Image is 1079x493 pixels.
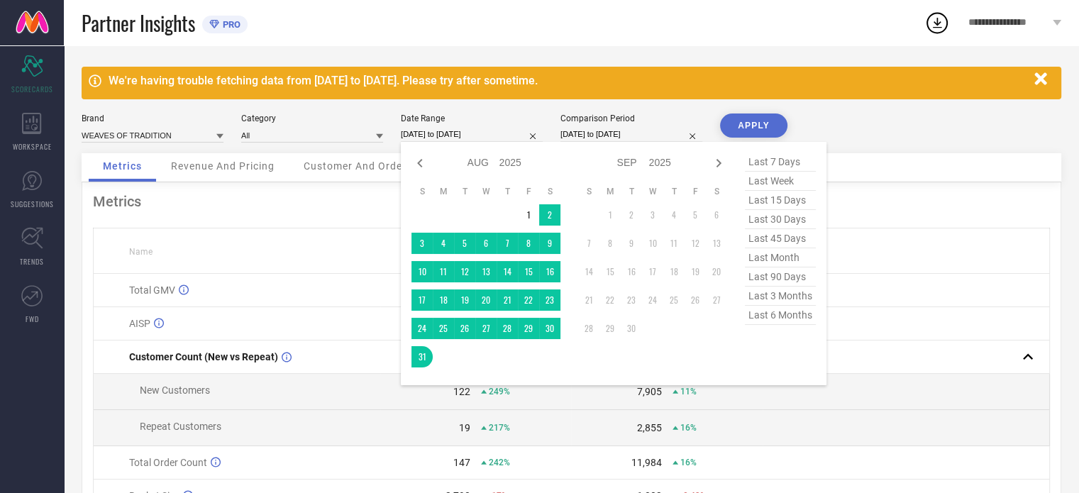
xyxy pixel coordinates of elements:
div: Previous month [411,155,428,172]
td: Thu Sep 04 2025 [663,204,685,226]
td: Sun Aug 03 2025 [411,233,433,254]
span: 242% [489,458,510,467]
td: Sat Sep 20 2025 [706,261,727,282]
td: Sun Aug 31 2025 [411,346,433,367]
td: Sat Aug 23 2025 [539,289,560,311]
th: Monday [599,186,621,197]
td: Sat Sep 27 2025 [706,289,727,311]
td: Tue Aug 12 2025 [454,261,475,282]
td: Mon Aug 18 2025 [433,289,454,311]
span: SUGGESTIONS [11,199,54,209]
td: Sat Aug 16 2025 [539,261,560,282]
td: Fri Aug 15 2025 [518,261,539,282]
div: 7,905 [637,386,662,397]
span: Customer Count (New vs Repeat) [129,351,278,362]
td: Mon Sep 08 2025 [599,233,621,254]
td: Tue Sep 09 2025 [621,233,642,254]
td: Sat Aug 09 2025 [539,233,560,254]
td: Wed Sep 24 2025 [642,289,663,311]
td: Sat Sep 13 2025 [706,233,727,254]
td: Mon Sep 22 2025 [599,289,621,311]
td: Wed Sep 17 2025 [642,261,663,282]
th: Tuesday [454,186,475,197]
span: TRENDS [20,256,44,267]
span: Metrics [103,160,142,172]
td: Mon Sep 01 2025 [599,204,621,226]
td: Wed Sep 10 2025 [642,233,663,254]
td: Sat Sep 06 2025 [706,204,727,226]
div: 122 [453,386,470,397]
td: Wed Sep 03 2025 [642,204,663,226]
td: Mon Aug 25 2025 [433,318,454,339]
td: Sun Sep 28 2025 [578,318,599,339]
div: Category [241,113,383,123]
div: 147 [453,457,470,468]
td: Mon Aug 11 2025 [433,261,454,282]
span: Total GMV [129,284,175,296]
td: Sun Aug 17 2025 [411,289,433,311]
td: Sun Sep 14 2025 [578,261,599,282]
td: Fri Aug 08 2025 [518,233,539,254]
th: Wednesday [642,186,663,197]
button: APPLY [720,113,787,138]
span: Customer And Orders [304,160,412,172]
div: Next month [710,155,727,172]
td: Wed Aug 27 2025 [475,318,497,339]
td: Sat Aug 02 2025 [539,204,560,226]
td: Sun Sep 21 2025 [578,289,599,311]
span: AISP [129,318,150,329]
td: Sun Aug 24 2025 [411,318,433,339]
th: Monday [433,186,454,197]
td: Fri Sep 12 2025 [685,233,706,254]
span: New Customers [140,384,210,396]
span: last 3 months [745,287,816,306]
td: Thu Aug 14 2025 [497,261,518,282]
td: Thu Aug 21 2025 [497,289,518,311]
td: Tue Sep 16 2025 [621,261,642,282]
td: Tue Aug 26 2025 [454,318,475,339]
td: Mon Aug 04 2025 [433,233,454,254]
span: PRO [219,19,240,30]
div: Comparison Period [560,113,702,123]
span: Partner Insights [82,9,195,38]
td: Thu Sep 11 2025 [663,233,685,254]
span: WORKSPACE [13,141,52,152]
span: Total Order Count [129,457,207,468]
th: Tuesday [621,186,642,197]
span: last 45 days [745,229,816,248]
td: Wed Aug 20 2025 [475,289,497,311]
th: Sunday [578,186,599,197]
span: Repeat Customers [140,421,221,432]
td: Fri Sep 26 2025 [685,289,706,311]
td: Fri Sep 19 2025 [685,261,706,282]
span: last month [745,248,816,267]
td: Mon Sep 15 2025 [599,261,621,282]
td: Mon Sep 29 2025 [599,318,621,339]
span: Revenue And Pricing [171,160,275,172]
input: Select comparison period [560,127,702,142]
div: Brand [82,113,223,123]
span: last 30 days [745,210,816,229]
span: last 7 days [745,153,816,172]
th: Thursday [497,186,518,197]
div: Metrics [93,193,1050,210]
td: Fri Aug 22 2025 [518,289,539,311]
span: 249% [489,387,510,397]
th: Wednesday [475,186,497,197]
td: Tue Sep 02 2025 [621,204,642,226]
td: Tue Aug 19 2025 [454,289,475,311]
span: FWD [26,314,39,324]
span: 16% [680,458,697,467]
th: Friday [685,186,706,197]
span: 16% [680,423,697,433]
div: We're having trouble fetching data from [DATE] to [DATE]. Please try after sometime. [109,74,1027,87]
td: Wed Aug 13 2025 [475,261,497,282]
th: Sunday [411,186,433,197]
span: Name [129,247,153,257]
span: 11% [680,387,697,397]
div: 2,855 [637,422,662,433]
span: last week [745,172,816,191]
td: Thu Aug 28 2025 [497,318,518,339]
td: Tue Sep 30 2025 [621,318,642,339]
th: Saturday [539,186,560,197]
